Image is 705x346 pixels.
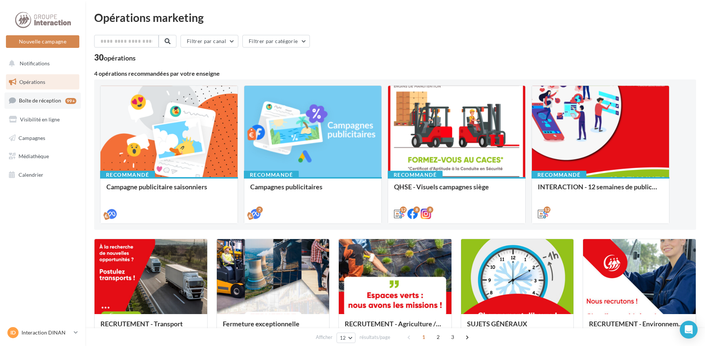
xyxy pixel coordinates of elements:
div: Recommandé [244,171,299,179]
span: Notifications [20,60,50,66]
a: Visibilité en ligne [4,112,81,127]
div: 8 [413,206,420,213]
div: RECRUTEMENT - Transport [100,320,201,335]
div: QHSE - Visuels campagnes siège [394,183,519,198]
a: Boîte de réception99+ [4,92,81,108]
div: Open Intercom Messenger [680,321,698,339]
div: RECRUTEMENT - Environnement [589,320,690,335]
a: Campagnes [4,130,81,146]
button: Filtrer par catégorie [242,35,310,48]
div: Fermeture exceptionnelle [223,320,324,335]
a: ID Interaction DINAN [6,326,79,340]
span: 12 [340,335,346,341]
div: Recommandé [532,171,586,179]
span: ID [10,329,16,336]
span: Calendrier [19,172,43,178]
div: Opérations marketing [94,12,696,23]
span: 1 [418,331,430,343]
div: RECRUTEMENT - Agriculture / Espaces verts [345,320,446,335]
span: Visibilité en ligne [20,116,60,123]
div: opérations [104,55,136,61]
span: résultats/page [360,334,390,341]
div: 12 [400,206,407,213]
div: 99+ [65,98,76,104]
a: Opérations [4,74,81,90]
div: Campagnes publicitaires [250,183,375,198]
a: Médiathèque [4,148,81,164]
div: Recommandé [388,171,443,179]
div: INTERACTION - 12 semaines de publication [538,183,663,198]
div: 2 [256,206,263,213]
span: 2 [432,331,444,343]
span: Médiathèque [19,153,49,159]
a: Calendrier [4,167,81,183]
div: Recommandé [100,171,155,179]
p: Interaction DINAN [21,329,71,336]
span: 3 [447,331,459,343]
span: Opérations [19,79,45,85]
button: Nouvelle campagne [6,35,79,48]
span: Boîte de réception [19,97,61,104]
button: Notifications [4,56,78,71]
button: 12 [337,333,355,343]
div: Campagne publicitaire saisonniers [106,183,232,198]
span: Afficher [316,334,332,341]
div: 8 [427,206,433,213]
span: Campagnes [19,134,45,141]
div: 30 [94,53,136,62]
div: 12 [544,206,550,213]
div: SUJETS GÉNÉRAUX [467,320,568,335]
div: 4 opérations recommandées par votre enseigne [94,71,696,76]
button: Filtrer par canal [181,35,238,48]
